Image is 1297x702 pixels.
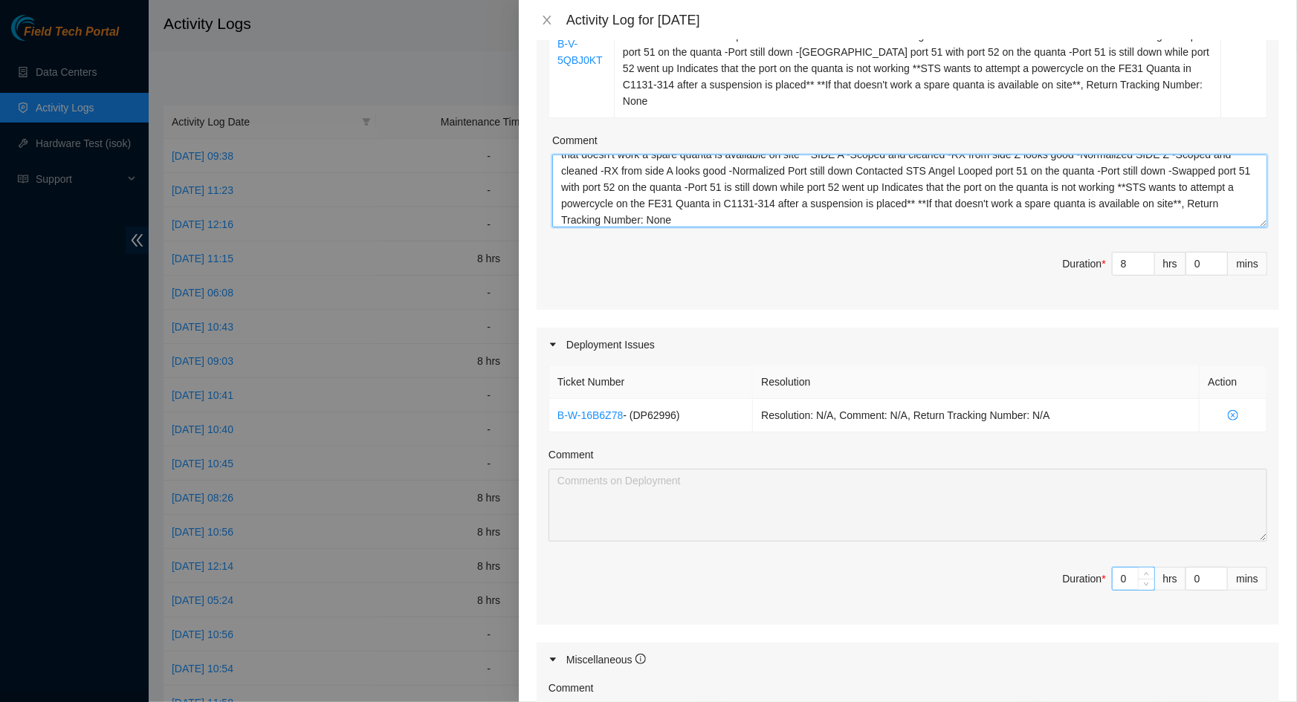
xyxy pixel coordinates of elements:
[549,365,753,399] th: Ticket Number
[541,14,553,26] span: close
[1142,580,1151,589] span: down
[549,446,594,463] label: Comment
[537,328,1279,362] div: Deployment Issues
[1200,365,1267,399] th: Action
[1138,579,1154,590] span: Decrease Value
[549,680,594,696] label: Comment
[623,409,679,421] span: - ( DP62996 )
[635,654,646,664] span: info-circle
[1063,571,1106,587] div: Duration
[753,399,1200,432] td: Resolution: N/A, Comment: N/A, Return Tracking Number: N/A
[1155,567,1186,591] div: hrs
[753,365,1200,399] th: Resolution
[549,655,557,664] span: caret-right
[549,469,1267,542] textarea: Comment
[566,12,1279,28] div: Activity Log for [DATE]
[1155,252,1186,276] div: hrs
[557,409,623,421] a: B-W-16B6Z78
[1142,569,1151,578] span: up
[537,643,1279,677] div: Miscellaneous info-circle
[1063,256,1106,272] div: Duration
[566,651,646,668] div: Miscellaneous
[1208,410,1258,420] span: close-circle
[1228,252,1267,276] div: mins
[1228,567,1267,591] div: mins
[1138,568,1154,579] span: Increase Value
[552,155,1267,227] textarea: Comment
[537,13,557,27] button: Close
[552,132,598,149] label: Comment
[549,340,557,349] span: caret-right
